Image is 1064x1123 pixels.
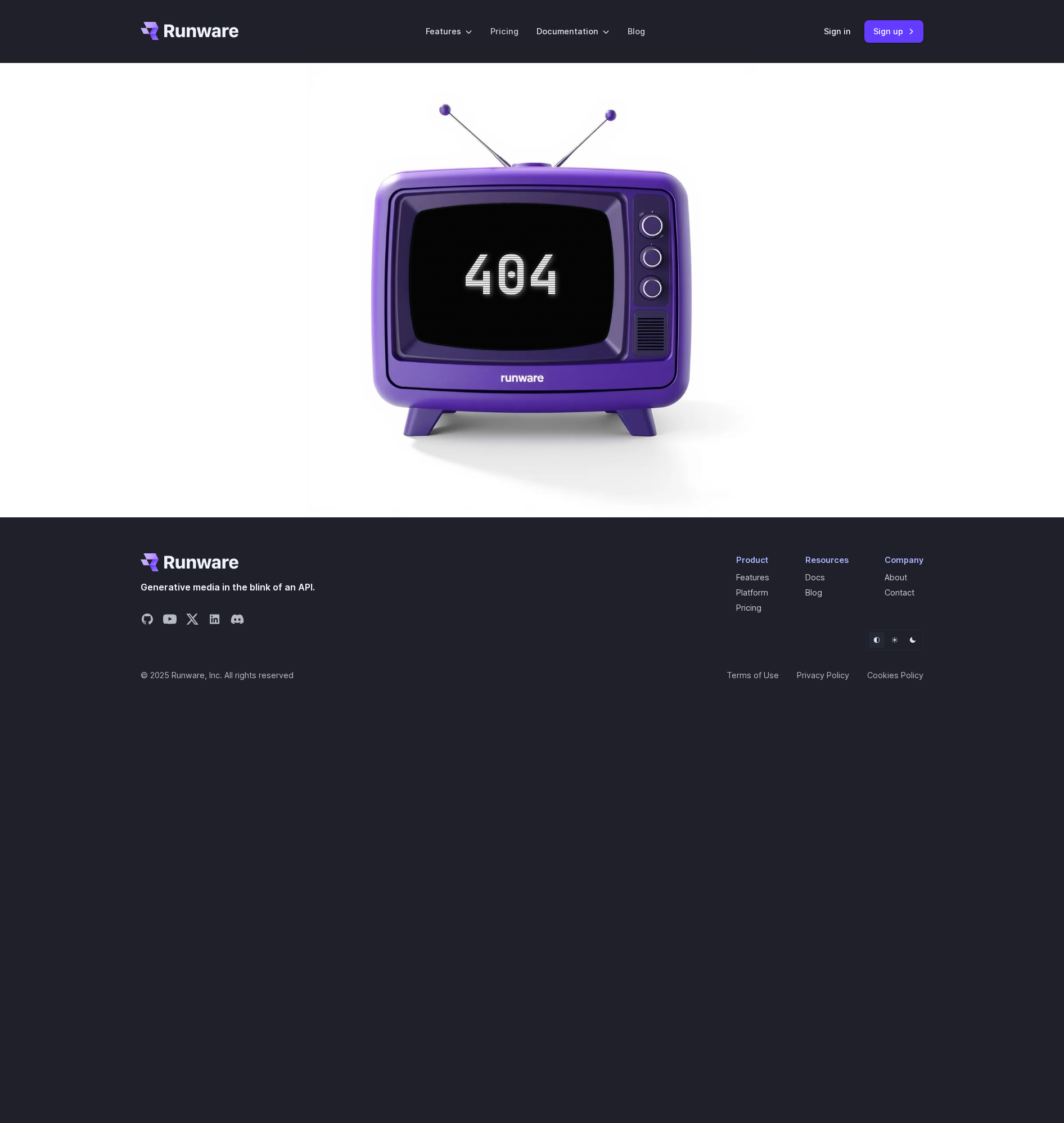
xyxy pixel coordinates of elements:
img: Purple 3d television [307,63,757,513]
button: Light [887,632,903,648]
span: © 2025 Runware, Inc. All rights reserved [141,669,294,682]
a: Blog [628,25,645,38]
a: Docs [805,572,825,582]
a: Terms of Use [727,669,779,682]
a: Go to / [141,22,238,40]
div: Company [885,553,923,566]
button: Default [869,632,885,648]
div: Product [736,553,769,566]
a: Share on GitHub [141,612,154,629]
span: Generative media in the blink of an API. [141,580,315,595]
div: Resources [805,553,849,566]
a: Cookies Policy [867,669,923,682]
a: Platform [736,588,768,597]
a: Share on Discord [231,612,244,629]
a: Go to / [141,553,238,571]
label: Documentation [536,25,610,38]
a: Contact [885,588,914,597]
a: Pricing [736,603,761,612]
a: Sign up [864,20,923,42]
a: Sign in [824,25,851,38]
button: Dark [905,632,921,648]
a: Share on YouTube [163,612,177,629]
a: Blog [805,588,822,597]
a: About [885,572,907,582]
a: Share on X [186,612,199,629]
label: Features [426,25,472,38]
a: Pricing [490,25,519,38]
a: Privacy Policy [797,669,849,682]
ul: Theme selector [866,629,923,651]
a: Features [736,572,769,582]
a: Share on LinkedIn [208,612,222,629]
